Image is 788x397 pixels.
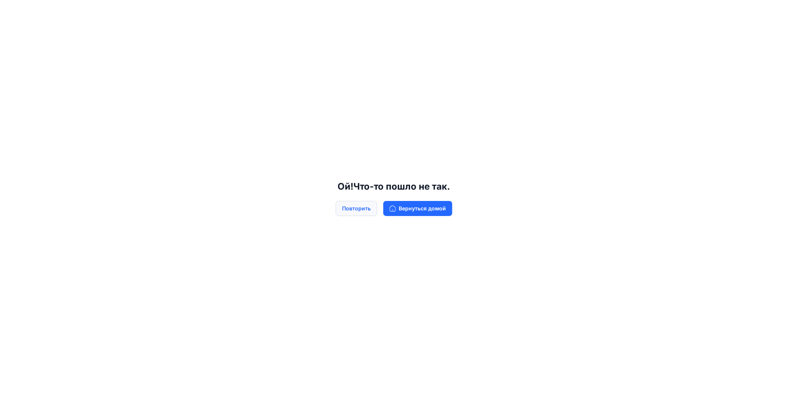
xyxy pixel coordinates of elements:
button: Вернуться домой [383,201,452,216]
ya-tr-span: Вернуться домой [399,204,446,213]
ya-tr-span: Ой! [338,181,354,192]
ya-tr-span: Что-то пошло не так. [354,181,450,192]
button: Повторить [336,201,377,216]
ya-tr-span: Повторить [342,204,371,213]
